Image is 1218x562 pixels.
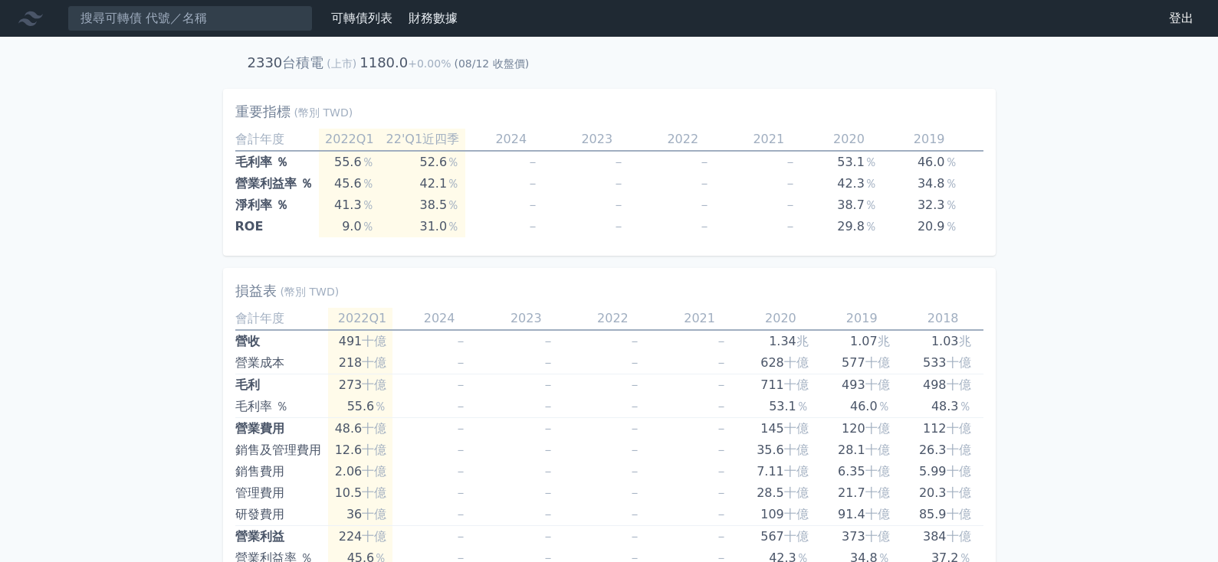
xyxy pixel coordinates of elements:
[821,526,902,548] td: 373
[455,464,467,479] span: －
[235,352,328,374] td: 營業成本
[902,482,983,504] td: 20.3
[235,194,320,216] td: 淨利率 ％
[740,374,821,397] td: 711
[328,439,393,461] td: 12.6
[947,485,971,500] span: 十億
[947,529,971,544] span: 十億
[740,526,821,548] td: 567
[327,57,356,70] span: (上市)
[784,464,809,479] span: 十億
[809,173,889,194] td: 42.3
[784,155,796,169] span: －
[235,216,320,237] td: ROE
[1157,6,1206,31] a: 登出
[629,421,641,436] span: －
[865,464,890,479] span: 十億
[740,461,821,482] td: 7.11
[740,352,821,374] td: 628
[902,439,983,461] td: 26.3
[784,507,809,521] span: 十億
[809,194,889,216] td: 38.7
[328,504,393,526] td: 36
[362,507,386,521] span: 十億
[281,285,340,300] span: (幣別 TWD)
[362,355,386,370] span: 十億
[715,464,727,479] span: －
[889,129,970,151] td: 2019
[629,355,641,370] span: －
[362,421,386,436] span: 十億
[821,418,902,440] td: 120
[959,334,971,348] span: 兆
[698,198,711,212] span: －
[945,155,957,169] span: ％
[889,151,970,173] td: 46.0
[542,443,554,457] span: －
[821,330,902,352] td: 1.07
[970,194,1050,216] td: 34.0
[409,11,458,25] a: 財務數據
[542,464,554,479] span: －
[331,11,392,25] a: 可轉債列表
[740,308,821,330] td: 2020
[740,504,821,526] td: 109
[740,396,821,418] td: 53.1
[945,176,957,191] span: ％
[784,176,796,191] span: －
[947,355,971,370] span: 十億
[784,377,809,392] span: 十億
[551,129,637,151] td: 2023
[359,52,408,74] td: 1180.0
[455,507,467,521] span: －
[328,461,393,482] td: 2.06
[698,176,711,191] span: －
[67,5,313,31] input: 搜尋可轉債 代號／名稱
[235,461,328,482] td: 銷售費用
[455,399,467,413] span: －
[328,418,393,440] td: 48.6
[865,176,877,191] span: ％
[865,155,877,169] span: ％
[821,439,902,461] td: 28.1
[328,482,393,504] td: 10.5
[902,396,983,418] td: 48.3
[902,461,983,482] td: 5.99
[865,421,890,436] span: 十億
[947,464,971,479] span: 十億
[821,352,902,374] td: 577
[715,399,727,413] span: －
[945,219,957,234] span: ％
[821,374,902,397] td: 493
[629,529,641,544] span: －
[380,151,466,173] td: 52.6
[235,101,291,123] h2: 重要指標
[338,311,387,325] span: 2022Q1
[865,377,890,392] span: 十億
[386,132,460,146] span: 22'Q1近四季
[325,132,374,146] span: 2022Q1
[447,198,459,212] span: ％
[947,377,971,392] span: 十億
[447,176,459,191] span: ％
[821,396,902,418] td: 46.0
[328,526,393,548] td: 224
[970,129,1050,151] td: 2018
[865,198,877,212] span: ％
[902,526,983,548] td: 384
[715,355,727,370] span: －
[902,352,983,374] td: 533
[809,151,889,173] td: 53.1
[374,399,386,413] span: ％
[542,399,554,413] span: －
[542,485,554,500] span: －
[947,421,971,436] span: 十億
[865,485,890,500] span: 十億
[902,504,983,526] td: 85.9
[809,129,889,151] td: 2020
[455,334,467,348] span: －
[821,461,902,482] td: 6.35
[566,308,653,330] td: 2022
[465,129,551,151] td: 2024
[527,155,539,169] span: －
